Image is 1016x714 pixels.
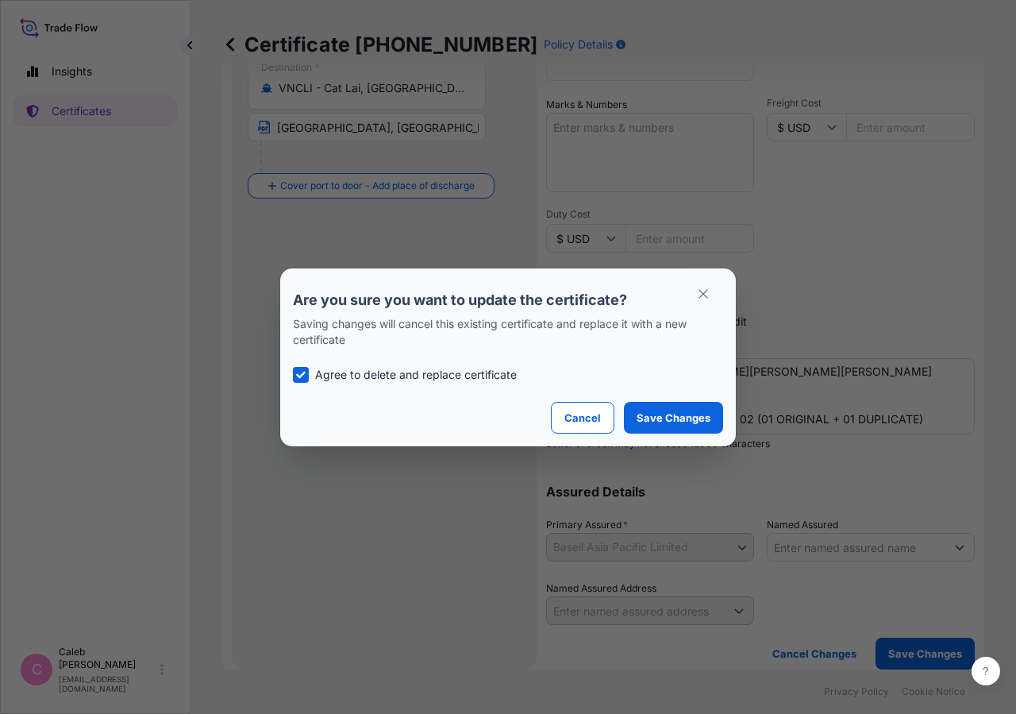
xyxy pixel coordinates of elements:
p: Save Changes [637,410,710,426]
p: Saving changes will cancel this existing certificate and replace it with a new certificate [293,316,723,348]
p: Agree to delete and replace certificate [315,367,517,383]
button: Save Changes [624,402,723,434]
p: Are you sure you want to update the certificate? [293,291,723,310]
p: Cancel [564,410,601,426]
button: Cancel [551,402,614,434]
